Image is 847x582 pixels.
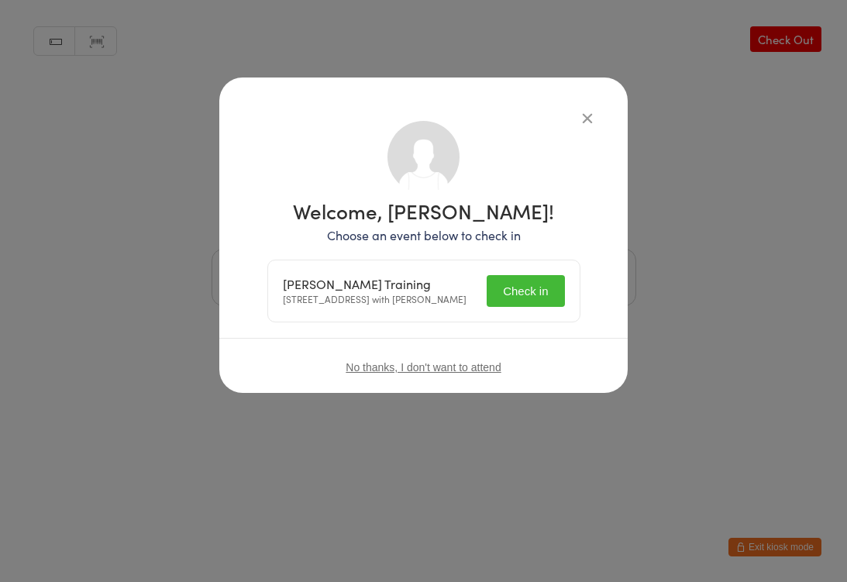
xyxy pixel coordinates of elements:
button: Check in [487,275,564,307]
div: [PERSON_NAME] Training [283,277,467,291]
p: Choose an event below to check in [267,226,580,244]
img: no_photo.png [387,121,460,193]
h1: Welcome, [PERSON_NAME]! [267,201,580,221]
button: No thanks, I don't want to attend [346,361,501,374]
div: [STREET_ADDRESS] with [PERSON_NAME] [283,277,467,306]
